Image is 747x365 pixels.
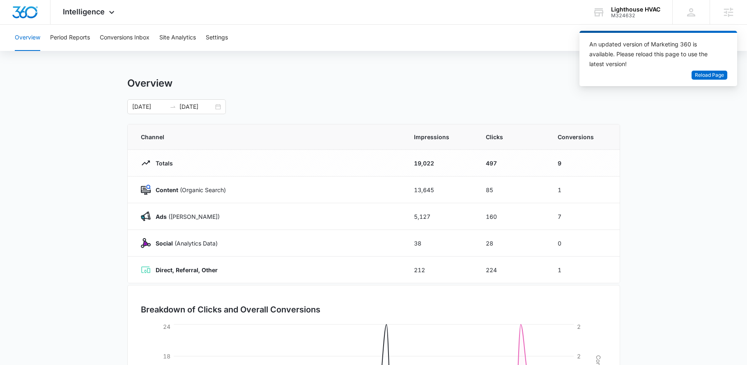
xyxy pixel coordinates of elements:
[548,177,620,203] td: 1
[404,203,476,230] td: 5,127
[404,257,476,283] td: 212
[156,213,167,220] strong: Ads
[170,103,176,110] span: to
[156,240,173,247] strong: Social
[692,71,727,80] button: Reload Page
[404,177,476,203] td: 13,645
[611,6,660,13] div: account name
[141,185,151,195] img: Content
[151,212,220,221] p: ([PERSON_NAME])
[151,186,226,194] p: (Organic Search)
[558,133,607,141] span: Conversions
[151,159,173,168] p: Totals
[404,150,476,177] td: 19,022
[179,102,214,111] input: End date
[127,77,172,90] h1: Overview
[548,230,620,257] td: 0
[589,39,717,69] div: An updated version of Marketing 360 is available. Please reload this page to use the latest version!
[577,353,581,360] tspan: 2
[141,133,394,141] span: Channel
[63,7,105,16] span: Intelligence
[548,150,620,177] td: 9
[141,303,320,316] h3: Breakdown of Clicks and Overall Conversions
[132,102,166,111] input: Start date
[156,266,218,273] strong: Direct, Referral, Other
[170,103,176,110] span: swap-right
[577,323,581,330] tspan: 2
[548,257,620,283] td: 1
[414,133,466,141] span: Impressions
[15,25,40,51] button: Overview
[50,25,90,51] button: Period Reports
[476,203,548,230] td: 160
[476,257,548,283] td: 224
[404,230,476,257] td: 38
[611,13,660,18] div: account id
[476,150,548,177] td: 497
[163,323,170,330] tspan: 24
[141,211,151,221] img: Ads
[163,353,170,360] tspan: 18
[476,177,548,203] td: 85
[156,186,178,193] strong: Content
[486,133,538,141] span: Clicks
[476,230,548,257] td: 28
[206,25,228,51] button: Settings
[548,203,620,230] td: 7
[100,25,149,51] button: Conversions Inbox
[695,71,724,79] span: Reload Page
[151,239,218,248] p: (Analytics Data)
[141,238,151,248] img: Social
[159,25,196,51] button: Site Analytics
